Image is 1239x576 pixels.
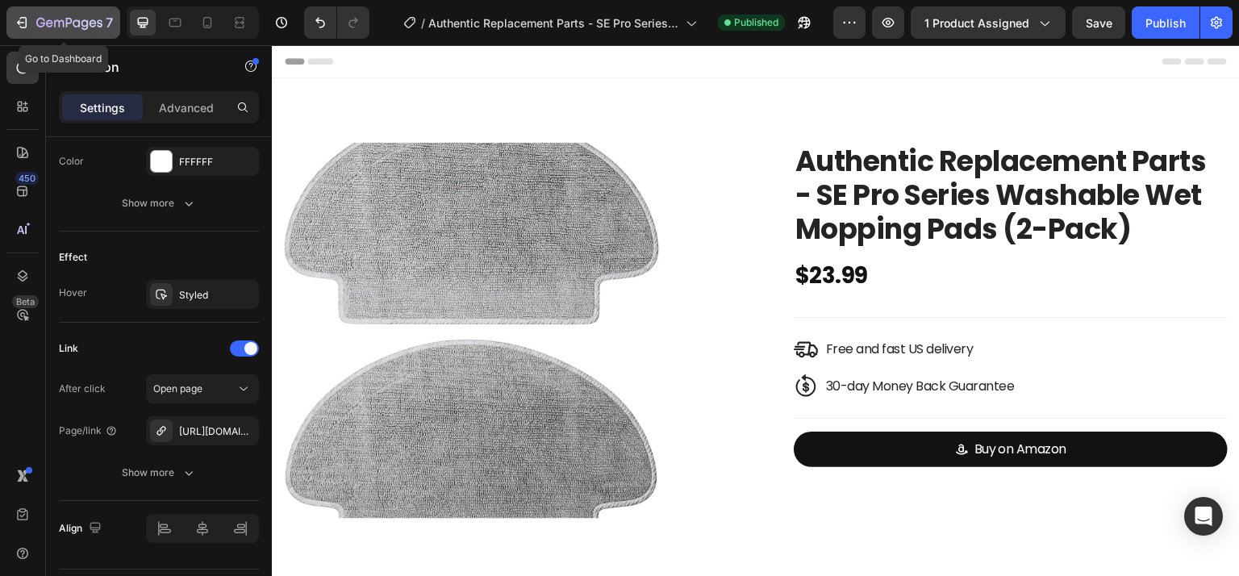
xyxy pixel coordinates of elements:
[522,98,956,202] h1: Authentic Replacement Parts - SE Pro Series Washable Wet Mopping Pads (2-Pack)
[12,295,39,308] div: Beta
[106,13,113,32] p: 7
[159,99,214,116] p: Advanced
[924,15,1029,31] span: 1 product assigned
[1086,16,1112,30] span: Save
[59,518,105,540] div: Align
[15,172,39,185] div: 450
[1145,15,1186,31] div: Publish
[6,6,120,39] button: 7
[522,386,956,423] a: Buy on Amazon
[59,341,78,356] div: Link
[179,155,255,169] div: FFFFFF
[703,393,795,416] div: Buy on Amazon
[59,286,87,300] div: Hover
[734,15,778,30] span: Published
[59,458,259,487] button: Show more
[122,195,197,211] div: Show more
[179,424,255,439] div: [URL][DOMAIN_NAME]
[122,465,197,481] div: Show more
[59,154,84,169] div: Color
[78,57,215,77] p: Button
[911,6,1066,39] button: 1 product assigned
[80,99,125,116] p: Settings
[1072,6,1125,39] button: Save
[272,45,1239,576] iframe: Design area
[59,382,106,396] div: After click
[428,15,679,31] span: Authentic Replacement Parts - SE Pro Series Washable Wet Mopping Pads (2-Pack)
[59,250,87,265] div: Effect
[59,424,118,438] div: Page/link
[554,296,702,311] p: Free and fast US delivery
[304,6,369,39] div: Undo/Redo
[554,333,743,349] p: 30-day Money Back Guarantee
[421,15,425,31] span: /
[153,382,202,394] span: Open page
[1184,497,1223,536] div: Open Intercom Messenger
[522,215,956,246] div: $23.99
[1132,6,1199,39] button: Publish
[146,374,259,403] button: Open page
[179,288,255,303] div: Styled
[59,189,259,218] button: Show more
